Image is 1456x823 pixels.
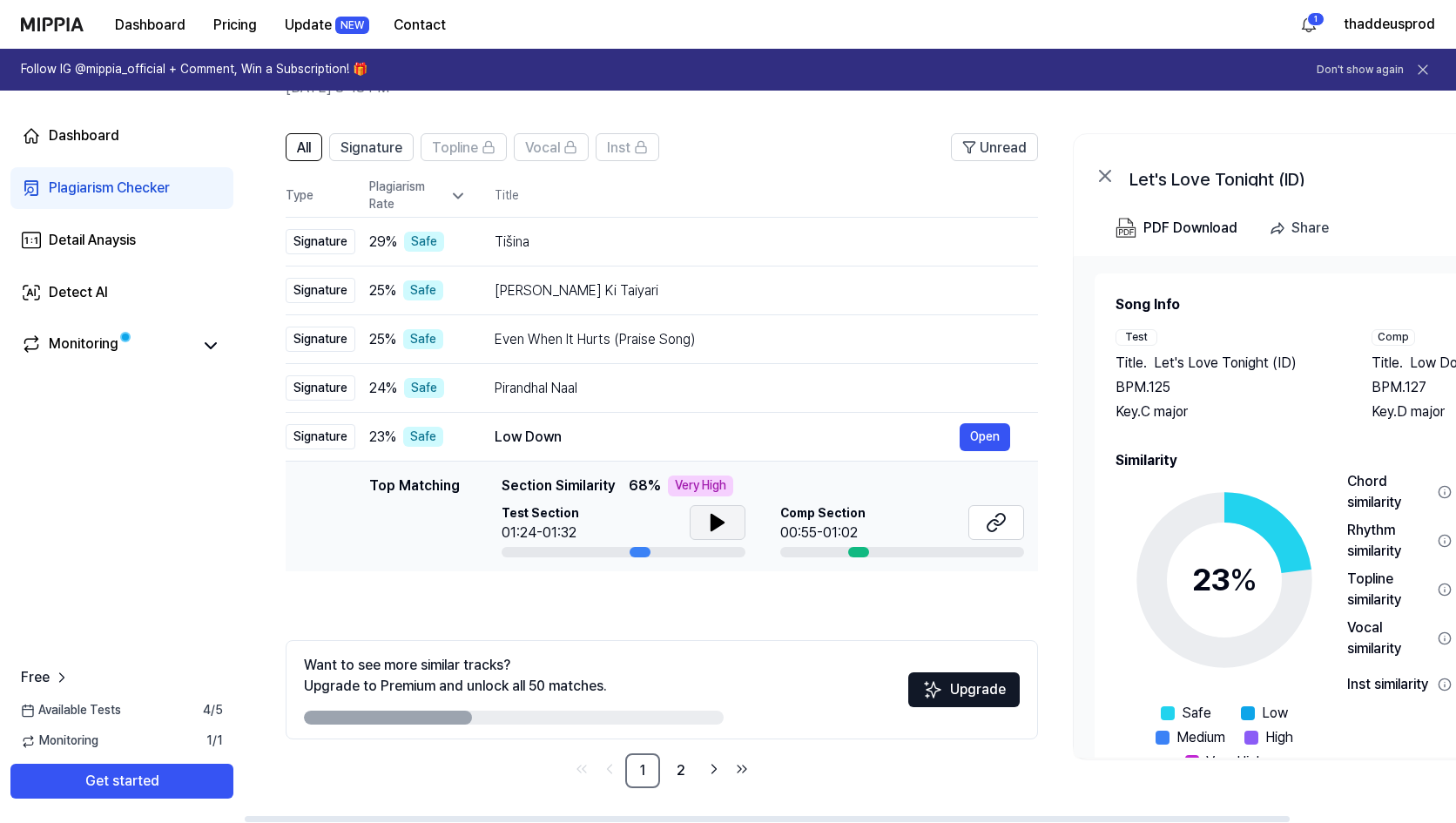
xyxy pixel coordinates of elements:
[1116,377,1337,398] div: BPM. 125
[1116,329,1157,346] div: Test
[495,232,1010,253] div: Tišina
[702,757,726,781] a: Go to next page
[629,476,661,496] span: 68 %
[1116,218,1136,239] img: PDF Download
[495,175,1038,217] th: Title
[10,764,233,799] button: Get started
[1176,727,1225,748] span: Medium
[329,133,414,161] button: Signature
[10,219,233,261] a: Detail Anaysis
[1143,217,1237,239] div: PDF Download
[1265,727,1293,748] span: High
[495,378,1010,399] div: Pirandhal Naal
[1182,703,1211,724] span: Safe
[664,753,698,788] a: 2
[286,278,355,304] div: Signature
[980,138,1027,159] span: Unread
[21,667,50,688] span: Free
[502,476,615,496] span: Section Similarity
[625,753,660,788] a: 1
[908,687,1020,704] a: SparklesUpgrade
[502,505,579,523] span: Test Section
[1262,211,1343,246] button: Share
[199,8,271,43] button: Pricing
[1112,211,1241,246] button: PDF Download
[369,232,397,253] span: 29 %
[1295,10,1323,38] button: 알림1
[922,679,943,700] img: Sparkles
[21,732,98,750] span: Monitoring
[495,329,1010,350] div: Even When It Hurts (Praise Song)
[10,167,233,209] a: Plagiarism Checker
[404,232,444,253] div: Safe
[1347,471,1431,513] div: Chord similarity
[286,133,322,161] button: All
[495,280,1010,301] div: [PERSON_NAME] Ki Taiyari
[304,655,607,697] div: Want to see more similar tracks? Upgrade to Premium and unlock all 50 matches.
[951,133,1038,161] button: Unread
[1116,353,1147,374] span: Title .
[369,280,396,301] span: 25 %
[10,115,233,157] a: Dashboard
[10,272,233,314] a: Detect AI
[525,138,560,159] span: Vocal
[607,138,630,159] span: Inst
[369,476,460,557] div: Top Matching
[21,667,71,688] a: Free
[21,702,121,719] span: Available Tests
[49,282,108,303] div: Detect AI
[369,378,397,399] span: 24 %
[1372,353,1403,374] span: Title .
[403,427,443,448] div: Safe
[403,329,443,350] div: Safe
[286,424,355,450] div: Signature
[403,280,443,301] div: Safe
[369,329,396,350] span: 25 %
[271,1,380,49] a: UpdateNEW
[404,378,444,399] div: Safe
[1291,217,1329,239] div: Share
[286,229,355,255] div: Signature
[369,179,467,212] div: Plagiarism Rate
[340,138,402,159] span: Signature
[1192,557,1257,604] div: 23
[21,334,192,358] a: Monitoring
[21,61,367,78] h1: Follow IG @mippia_official + Comment, Win a Subscription! 🎁
[203,702,223,719] span: 4 / 5
[514,133,589,161] button: Vocal
[335,17,369,34] div: NEW
[1344,14,1435,35] button: thaddeusprod
[1298,14,1319,35] img: 알림
[1262,703,1288,724] span: Low
[570,757,594,781] a: Go to first page
[596,133,659,161] button: Inst
[780,505,866,523] span: Comp Section
[730,757,754,781] a: Go to last page
[49,125,119,146] div: Dashboard
[1154,353,1297,374] span: Let's Love Tonight (ID)
[49,334,118,358] div: Monitoring
[21,17,84,31] img: logo
[908,672,1020,707] button: Upgrade
[960,423,1010,451] button: Open
[432,138,478,159] span: Topline
[369,427,396,448] span: 23 %
[1347,520,1431,562] div: Rhythm similarity
[1372,329,1415,346] div: Comp
[1307,12,1325,26] div: 1
[380,8,460,43] button: Contact
[421,133,507,161] button: Topline
[597,757,622,781] a: Go to previous page
[1347,617,1431,659] div: Vocal similarity
[286,175,355,218] th: Type
[1116,401,1337,422] div: Key. C major
[1230,561,1257,598] span: %
[502,523,579,543] div: 01:24-01:32
[271,8,380,43] button: UpdateNEW
[101,8,199,43] button: Dashboard
[49,178,170,199] div: Plagiarism Checker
